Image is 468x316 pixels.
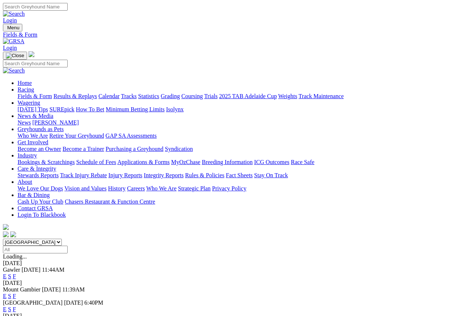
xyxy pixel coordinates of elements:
[10,231,16,237] img: twitter.svg
[6,53,24,59] img: Close
[181,93,203,99] a: Coursing
[3,11,25,17] img: Search
[3,60,68,67] input: Search
[108,185,125,192] a: History
[18,205,53,211] a: Contact GRSA
[8,293,11,299] a: S
[18,86,34,93] a: Racing
[278,93,297,99] a: Weights
[18,152,37,159] a: Industry
[254,172,288,178] a: Stay On Track
[18,172,465,179] div: Care & Integrity
[166,106,184,112] a: Isolynx
[18,212,66,218] a: Login To Blackbook
[32,119,79,126] a: [PERSON_NAME]
[226,172,253,178] a: Fact Sheets
[8,273,11,279] a: S
[18,146,465,152] div: Get Involved
[106,106,165,112] a: Minimum Betting Limits
[62,286,85,293] span: 11:39AM
[18,119,465,126] div: News & Media
[3,293,7,299] a: E
[18,185,465,192] div: About
[299,93,344,99] a: Track Maintenance
[3,286,41,293] span: Mount Gambier
[3,31,465,38] a: Fields & Form
[18,198,465,205] div: Bar & Dining
[3,273,7,279] a: E
[3,224,9,230] img: logo-grsa-white.png
[18,93,465,100] div: Racing
[138,93,159,99] a: Statistics
[18,179,32,185] a: About
[3,246,68,253] input: Select date
[13,273,16,279] a: F
[171,159,200,165] a: MyOzChase
[291,159,314,165] a: Race Safe
[42,267,65,273] span: 11:44AM
[42,286,61,293] span: [DATE]
[53,93,97,99] a: Results & Replays
[18,80,32,86] a: Home
[18,146,61,152] a: Become an Owner
[121,93,137,99] a: Tracks
[106,146,163,152] a: Purchasing a Greyhound
[64,185,106,192] a: Vision and Values
[18,185,63,192] a: We Love Our Dogs
[3,231,9,237] img: facebook.svg
[146,185,177,192] a: Who We Are
[212,185,246,192] a: Privacy Policy
[49,106,74,112] a: SUREpick
[7,25,19,30] span: Menu
[165,146,193,152] a: Syndication
[84,300,103,306] span: 6:40PM
[204,93,218,99] a: Trials
[18,159,75,165] a: Bookings & Scratchings
[108,172,142,178] a: Injury Reports
[117,159,170,165] a: Applications & Forms
[161,93,180,99] a: Grading
[3,306,7,312] a: E
[18,93,52,99] a: Fields & Form
[3,52,27,60] button: Toggle navigation
[18,133,48,139] a: Who We Are
[18,100,40,106] a: Wagering
[3,267,20,273] span: Gawler
[18,113,53,119] a: News & Media
[3,3,68,11] input: Search
[18,119,31,126] a: News
[3,253,27,260] span: Loading...
[18,172,58,178] a: Stewards Reports
[3,300,63,306] span: [GEOGRAPHIC_DATA]
[18,106,48,112] a: [DATE] Tips
[76,106,105,112] a: How To Bet
[18,192,50,198] a: Bar & Dining
[13,306,16,312] a: F
[178,185,211,192] a: Strategic Plan
[18,126,64,132] a: Greyhounds as Pets
[219,93,277,99] a: 2025 TAB Adelaide Cup
[63,146,104,152] a: Become a Trainer
[76,159,116,165] a: Schedule of Fees
[18,166,56,172] a: Care & Integrity
[65,198,155,205] a: Chasers Restaurant & Function Centre
[18,133,465,139] div: Greyhounds as Pets
[3,45,17,51] a: Login
[3,24,22,31] button: Toggle navigation
[185,172,224,178] a: Rules & Policies
[29,51,34,57] img: logo-grsa-white.png
[18,159,465,166] div: Industry
[202,159,253,165] a: Breeding Information
[64,300,83,306] span: [DATE]
[144,172,184,178] a: Integrity Reports
[18,139,48,145] a: Get Involved
[3,17,17,23] a: Login
[13,293,16,299] a: F
[8,306,11,312] a: S
[106,133,157,139] a: GAP SA Assessments
[3,38,24,45] img: GRSA
[60,172,107,178] a: Track Injury Rebate
[254,159,289,165] a: ICG Outcomes
[127,185,145,192] a: Careers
